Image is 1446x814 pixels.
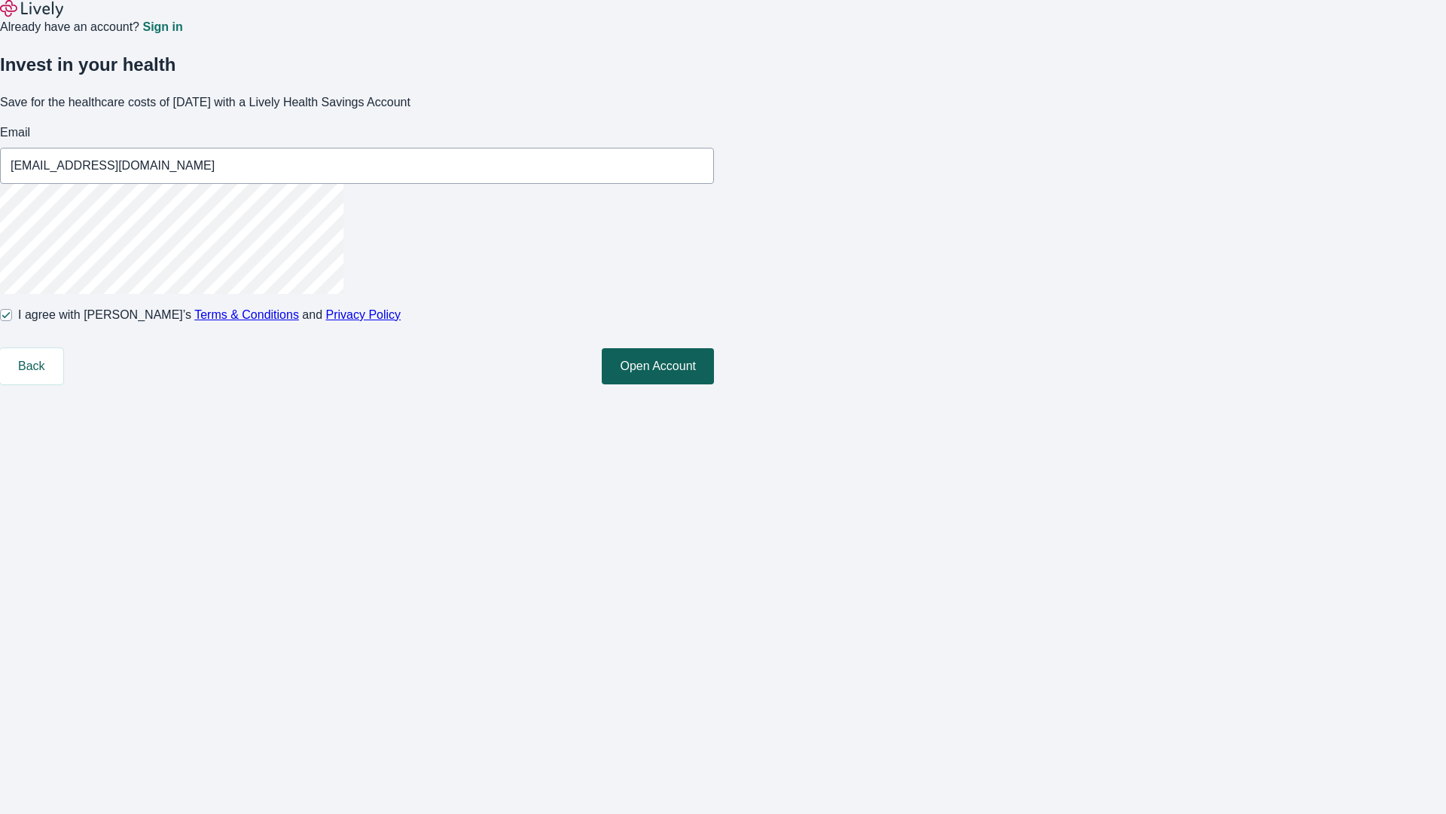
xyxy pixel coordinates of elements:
[142,21,182,33] a: Sign in
[194,308,299,321] a: Terms & Conditions
[18,306,401,324] span: I agree with [PERSON_NAME]’s and
[326,308,401,321] a: Privacy Policy
[602,348,714,384] button: Open Account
